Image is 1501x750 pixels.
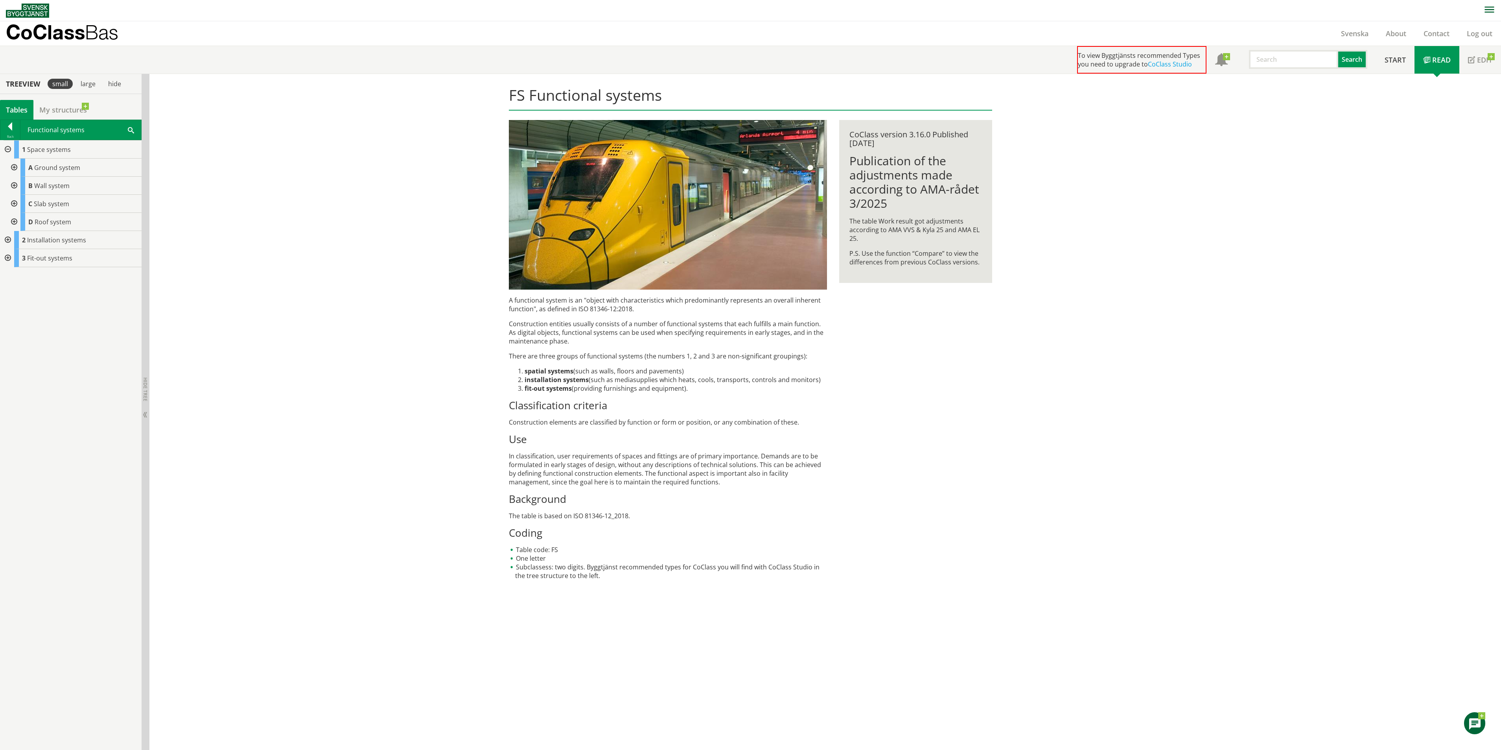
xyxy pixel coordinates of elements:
[525,384,827,393] li: (providing furnishings and equipment).
[525,367,827,375] li: (such as walls, floors and pavements)
[509,493,827,505] h2: Background
[1377,29,1415,38] a: About
[509,545,827,554] li: Table code: FS
[6,4,49,18] img: Svensk Byggtjänst
[6,213,142,231] div: Go to the CoClass Studio information page
[525,367,573,375] strong: spatial systems
[103,79,126,89] div: hide
[509,433,827,445] h2: Use
[1432,55,1451,65] span: Read
[6,195,142,213] div: Go to the CoClass Studio information page
[28,163,33,172] span: A
[509,120,827,290] img: arlanda-express-2.jpg
[6,21,135,46] a: CoClassBas
[6,177,142,195] div: Go to the CoClass Studio information page
[509,418,827,427] p: Construction elements are classified by function or form or position, or any combination of these.
[509,526,827,539] h2: Coding
[509,352,827,360] p: There are three groups of functional systems (the numbers 1, 2 and 3 are non-significant groupings):
[1338,50,1367,69] button: Search
[849,249,982,266] p: P.S. Use the function “Compare” to view the differences from previous CoClass versions.
[0,133,20,140] div: Back
[1215,54,1228,67] span: Notifications
[525,375,827,384] li: (such as mediasupplies which heats, cools, transports, controls and monitors)
[509,452,827,486] p: In classification, user requirements of spaces and fittings are of primary importance. Demands ar...
[6,159,142,177] div: Go to the CoClass Studio information page
[76,79,100,89] div: large
[6,28,118,37] p: CoClass
[1385,55,1406,65] span: Start
[1458,29,1501,38] a: Log out
[33,100,93,120] a: My structures
[509,320,827,345] p: Construction entities usually consists of a number of functional systems that each fulfills a mai...
[27,254,72,262] span: Fit-out systems
[34,163,80,172] span: Ground system
[1414,46,1459,74] a: Read
[48,79,73,89] div: small
[1148,60,1192,68] a: CoClass Studio
[1459,46,1501,74] a: Edit
[28,200,32,208] span: C
[27,145,71,154] span: Space systems
[2,79,44,88] div: Treeview
[128,126,134,134] span: Search within table
[27,236,86,244] span: Installation systems
[34,181,70,190] span: Wall system
[509,563,827,580] li: Subclassess: two digits. Byggtjänst recommended types for CoClass you will find with CoClass Stud...
[509,554,827,563] li: One letter
[22,145,26,154] span: 1
[28,218,33,226] span: D
[28,181,33,190] span: B
[509,399,827,412] h2: Classification criteria
[1376,46,1414,74] a: Start
[1249,50,1338,69] input: Search
[509,296,827,313] p: A functional system is an "object with characteristics which predominantly represents an overall ...
[20,120,141,140] div: Functional systems
[85,20,118,44] span: Bas
[849,130,982,148] div: CoClass version 3.16.0 Published [DATE]
[1077,46,1206,74] div: To view Byggtjänsts recommended Types you need to upgrade to
[142,377,149,401] span: Hide tree
[525,375,589,384] strong: installation systems
[22,254,26,262] span: 3
[509,512,827,520] p: The table is based on ISO 81346-12_2018.
[849,154,982,211] h1: Publication of the adjustments made according to AMA-rådet 3/2025
[1477,55,1492,65] span: Edit
[35,218,71,226] span: Roof system
[509,86,992,111] h1: FS Functional systems
[1332,29,1377,38] a: Svenska
[849,217,982,243] p: The table Work result got adjustments according to AMA VVS & Kyla 25 and AMA EL 25.
[34,200,69,208] span: Slab system
[22,236,26,244] span: 2
[525,384,572,393] strong: fit-out systems
[1415,29,1458,38] a: Contact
